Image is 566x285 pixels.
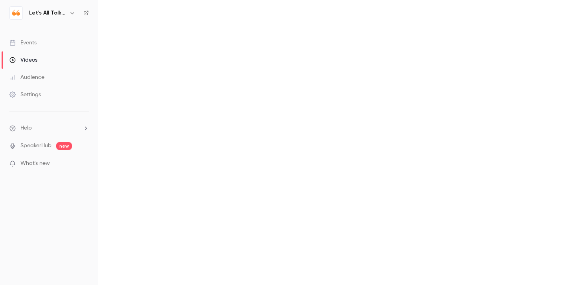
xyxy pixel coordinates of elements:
[20,142,51,150] a: SpeakerHub
[10,7,22,19] img: Let's All Talk Mental Health
[9,91,41,99] div: Settings
[56,142,72,150] span: new
[20,159,50,168] span: What's new
[9,73,44,81] div: Audience
[9,124,89,132] li: help-dropdown-opener
[29,9,66,17] h6: Let's All Talk Mental Health
[9,39,37,47] div: Events
[20,124,32,132] span: Help
[9,56,37,64] div: Videos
